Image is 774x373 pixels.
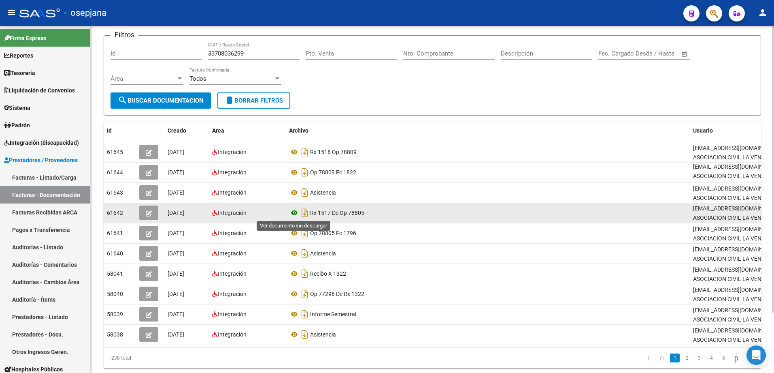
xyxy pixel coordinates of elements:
i: Descargar documento [300,287,310,300]
span: Informe Semestral [310,311,356,317]
li: page 3 [693,351,705,365]
span: 61640 [107,250,123,257]
span: Integración [218,250,247,257]
i: Descargar documento [300,247,310,260]
span: Id [107,127,112,134]
span: 61645 [107,149,123,155]
span: 61643 [107,189,123,196]
a: go to last page [744,354,756,362]
i: Descargar documento [300,267,310,280]
mat-icon: search [118,95,128,105]
button: Open calendar [680,49,689,59]
i: Descargar documento [300,308,310,321]
span: [DATE] [168,210,184,216]
span: Asistencia [310,250,336,257]
a: go to first page [644,354,654,362]
span: Reportes [4,51,33,60]
button: Buscar Documentacion [111,92,211,109]
i: Descargar documento [300,166,310,179]
span: Integración [218,210,247,216]
span: - osepjana [64,4,106,22]
span: Rx 1517 De Op 78805 [310,210,364,216]
a: go to previous page [656,354,668,362]
li: page 2 [681,351,693,365]
span: Padrón [4,121,30,130]
li: page 1 [669,351,681,365]
i: Descargar documento [300,227,310,240]
span: Op 77296 De Rx 1322 [310,291,364,297]
a: 4 [706,354,716,362]
span: Op 78805 Fc 1796 [310,230,356,236]
span: 58038 [107,331,123,338]
span: [DATE] [168,331,184,338]
span: [DATE] [168,291,184,297]
span: Creado [168,127,186,134]
span: Integración [218,169,247,176]
span: 61644 [107,169,123,176]
datatable-header-cell: Id [104,122,136,139]
span: [DATE] [168,230,184,236]
h3: Filtros [111,29,138,41]
i: Descargar documento [300,328,310,341]
span: Recibo X 1322 [310,270,346,277]
span: Firma Express [4,34,46,43]
span: [DATE] [168,270,184,277]
datatable-header-cell: Creado [164,122,209,139]
i: Descargar documento [300,186,310,199]
span: Integración [218,311,247,317]
input: End date [632,50,671,57]
span: Rx 1518 Op 78809 [310,149,357,155]
span: Area [212,127,224,134]
a: 5 [719,354,728,362]
span: 58040 [107,291,123,297]
span: Integración [218,291,247,297]
span: Integración [218,149,247,155]
span: Archivo [289,127,308,134]
a: 2 [682,354,692,362]
i: Descargar documento [300,206,310,219]
span: Usuario [693,127,713,134]
span: 58041 [107,270,123,277]
span: Op 78809 Fc 1822 [310,169,356,176]
a: 3 [694,354,704,362]
span: [DATE] [168,189,184,196]
span: Todos [189,75,206,82]
div: Open Intercom Messenger [746,345,766,365]
li: page 5 [717,351,729,365]
a: 1 [670,354,680,362]
span: Integración [218,189,247,196]
span: Asistencia [310,189,336,196]
datatable-header-cell: Area [209,122,286,139]
span: [DATE] [168,149,184,155]
span: Integración [218,331,247,338]
datatable-header-cell: Archivo [286,122,690,139]
span: Área [111,75,176,82]
span: Buscar Documentacion [118,97,204,104]
span: Tesorería [4,69,35,77]
span: Sistema [4,103,30,112]
input: Start date [598,50,625,57]
span: [DATE] [168,169,184,176]
span: Liquidación de Convenios [4,86,75,95]
span: 58039 [107,311,123,317]
mat-icon: person [758,8,768,17]
span: Integración (discapacidad) [4,138,79,147]
button: Borrar Filtros [217,92,290,109]
mat-icon: delete [225,95,234,105]
i: Descargar documento [300,146,310,159]
span: Integración [218,230,247,236]
span: Borrar Filtros [225,97,283,104]
span: 61641 [107,230,123,236]
a: go to next page [731,354,742,362]
div: 238 total [104,348,234,368]
span: 61642 [107,210,123,216]
mat-icon: menu [6,8,16,17]
span: [DATE] [168,311,184,317]
span: Prestadores / Proveedores [4,156,78,165]
span: Integración [218,270,247,277]
span: [DATE] [168,250,184,257]
span: Asistencia [310,331,336,338]
li: page 4 [705,351,717,365]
